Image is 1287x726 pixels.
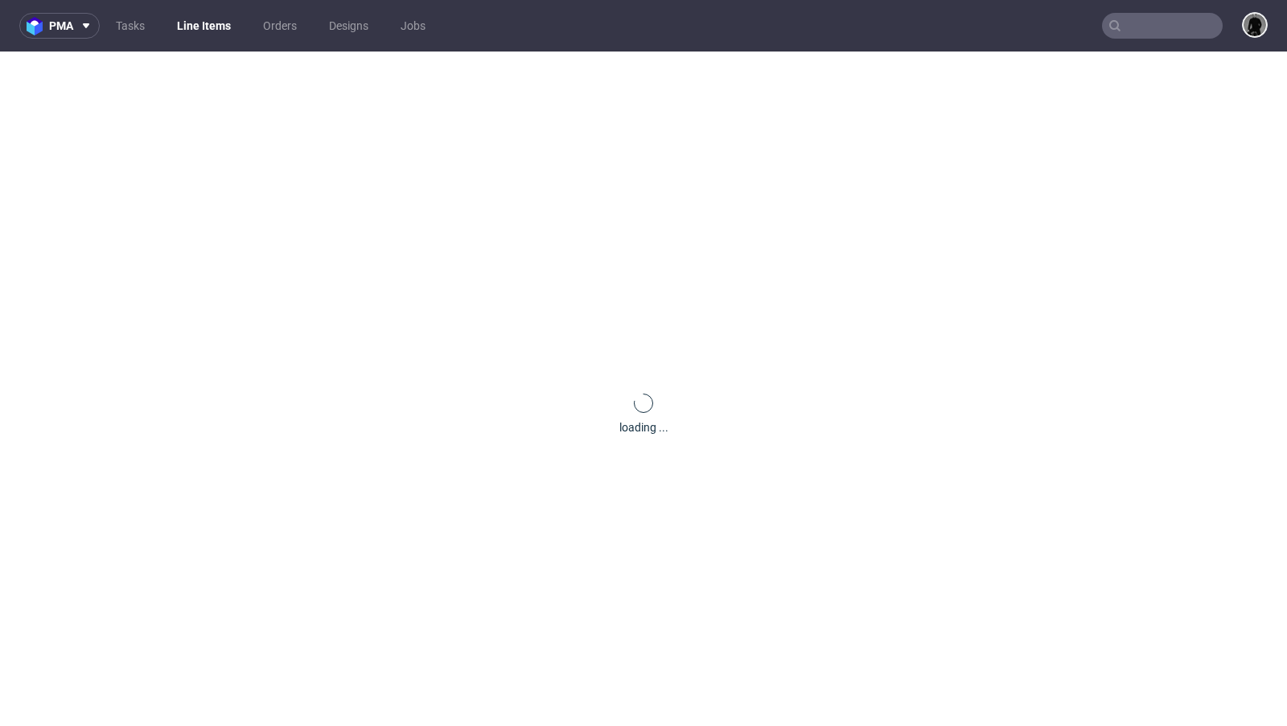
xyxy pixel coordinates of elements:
[106,13,154,39] a: Tasks
[391,13,435,39] a: Jobs
[167,13,241,39] a: Line Items
[319,13,378,39] a: Designs
[49,20,73,31] span: pma
[27,17,49,35] img: logo
[253,13,306,39] a: Orders
[1244,14,1266,36] img: Dawid Urbanowicz
[619,419,668,435] div: loading ...
[19,13,100,39] button: pma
